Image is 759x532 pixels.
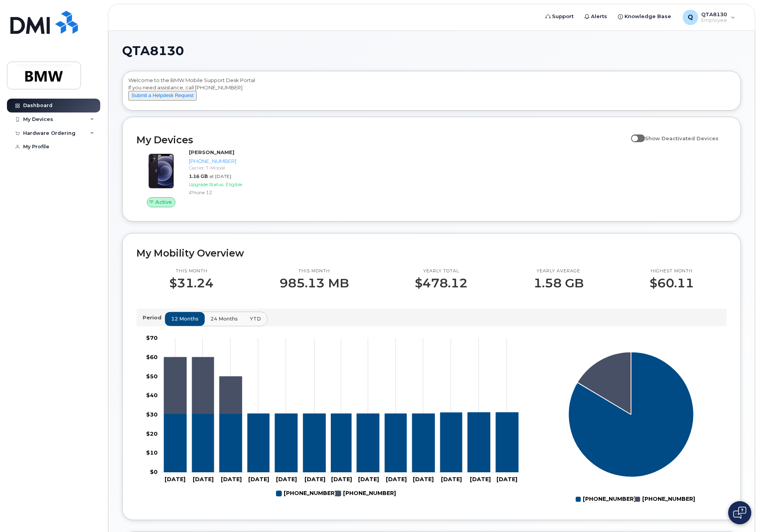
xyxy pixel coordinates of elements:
[413,476,434,483] tspan: [DATE]
[533,268,584,274] p: Yearly average
[276,487,337,500] g: 864-569-5839
[650,276,694,290] p: $60.11
[164,357,242,414] g: 864-794-1413
[226,181,242,187] span: Eligible
[576,493,695,506] g: Legend
[146,449,158,456] tspan: $10
[146,373,158,379] tspan: $50
[441,476,462,483] tspan: [DATE]
[189,158,274,165] div: [PHONE_NUMBER]
[386,476,407,483] tspan: [DATE]
[143,314,165,321] p: Period
[146,353,158,360] tspan: $60
[569,352,694,477] g: Series
[279,276,349,290] p: 985.13 MB
[169,276,214,290] p: $31.24
[336,487,396,500] g: 864-794-1413
[569,352,695,505] g: Chart
[146,334,158,341] tspan: $70
[415,276,468,290] p: $478.12
[136,149,277,207] a: Active[PERSON_NAME][PHONE_NUMBER]Carrier: T-Mobile1.16 GBat [DATE]Upgrade Status:EligibleiPhone 12
[164,412,518,472] g: 864-569-5839
[155,198,172,206] span: Active
[533,276,584,290] p: 1.58 GB
[276,476,297,483] tspan: [DATE]
[146,430,158,437] tspan: $20
[189,181,224,187] span: Upgrade Status:
[189,173,208,179] span: 1.16 GB
[358,476,379,483] tspan: [DATE]
[136,247,727,259] h2: My Mobility Overview
[415,268,468,274] p: Yearly total
[136,134,627,146] h2: My Devices
[210,315,238,322] span: 24 months
[128,92,197,98] a: Submit a Helpdesk Request
[305,476,325,483] tspan: [DATE]
[193,476,214,483] tspan: [DATE]
[331,476,352,483] tspan: [DATE]
[128,77,735,107] div: Welcome to the BMW Mobile Support Desk Portal If you need assistance, call [PHONE_NUMBER].
[470,476,491,483] tspan: [DATE]
[279,268,349,274] p: This month
[733,507,746,519] img: Open chat
[169,268,214,274] p: This month
[276,487,396,500] g: Legend
[189,189,274,196] div: iPhone 12
[146,334,521,500] g: Chart
[150,468,158,475] tspan: $0
[496,476,517,483] tspan: [DATE]
[146,411,158,418] tspan: $30
[248,476,269,483] tspan: [DATE]
[128,91,197,101] button: Submit a Helpdesk Request
[165,476,185,483] tspan: [DATE]
[146,392,158,399] tspan: $40
[645,135,719,141] span: Show Deactivated Devices
[122,45,184,57] span: QTA8130
[631,131,637,137] input: Show Deactivated Devices
[221,476,242,483] tspan: [DATE]
[143,153,180,190] img: iPhone_12.jpg
[650,268,694,274] p: Highest month
[209,173,231,179] span: at [DATE]
[250,315,261,322] span: YTD
[189,149,234,155] strong: [PERSON_NAME]
[189,164,274,171] div: Carrier: T-Mobile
